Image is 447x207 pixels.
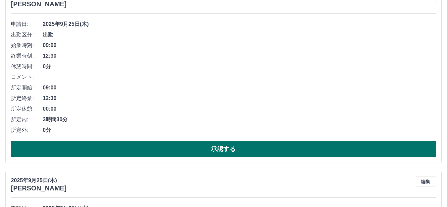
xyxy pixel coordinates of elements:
h3: [PERSON_NAME] [11,184,67,192]
span: コメント: [11,73,43,81]
span: 2025年9月25日(木) [43,20,436,28]
span: 終業時刻: [11,52,43,60]
span: 所定開始: [11,84,43,92]
span: 出勤区分: [11,31,43,39]
button: 承認する [11,141,436,157]
span: 休憩時間: [11,63,43,71]
span: 00:00 [43,105,436,113]
span: 始業時刻: [11,41,43,49]
span: 09:00 [43,41,436,49]
span: 12:30 [43,52,436,60]
span: 所定外: [11,126,43,134]
p: 2025年9月25日(木) [11,177,67,184]
h3: [PERSON_NAME] [11,0,67,8]
span: 所定休憩: [11,105,43,113]
span: 09:00 [43,84,436,92]
span: 所定終業: [11,94,43,102]
span: 出勤 [43,31,436,39]
span: 12:30 [43,94,436,102]
span: 3時間30分 [43,116,436,124]
button: 編集 [415,177,436,186]
span: 0分 [43,63,436,71]
span: 0分 [43,126,436,134]
span: 申請日: [11,20,43,28]
span: 所定内: [11,116,43,124]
